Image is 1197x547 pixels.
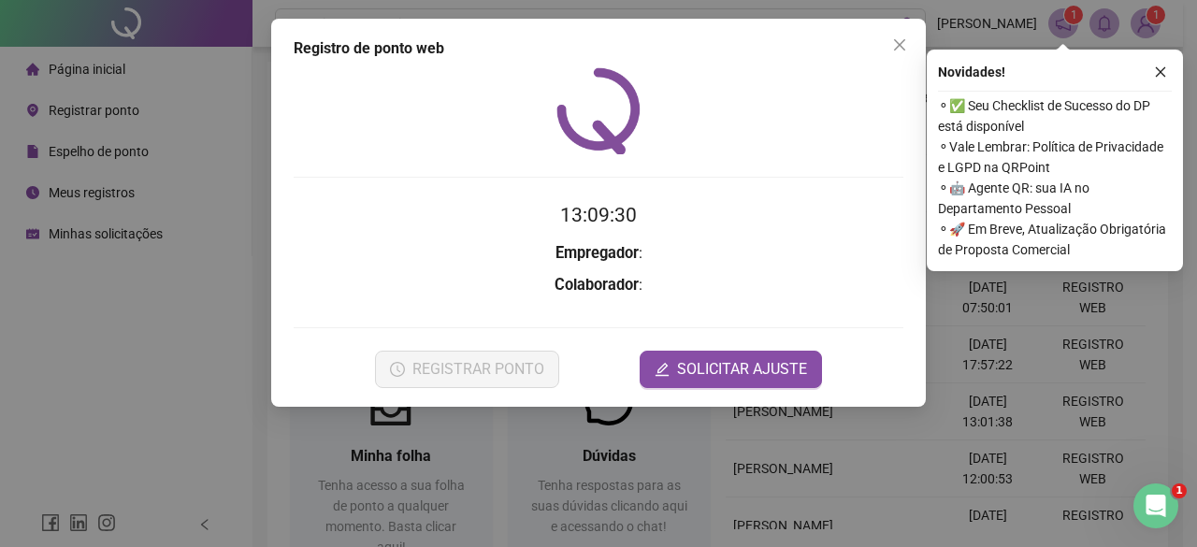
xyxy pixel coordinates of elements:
[885,30,915,60] button: Close
[938,62,1005,82] span: Novidades !
[938,95,1172,137] span: ⚬ ✅ Seu Checklist de Sucesso do DP está disponível
[1172,483,1187,498] span: 1
[555,276,639,294] strong: Colaborador
[375,351,559,388] button: REGISTRAR PONTO
[938,219,1172,260] span: ⚬ 🚀 Em Breve, Atualização Obrigatória de Proposta Comercial
[655,362,670,377] span: edit
[892,37,907,52] span: close
[1133,483,1178,528] iframe: Intercom live chat
[640,351,822,388] button: editSOLICITAR AJUSTE
[555,244,639,262] strong: Empregador
[294,273,903,297] h3: :
[938,178,1172,219] span: ⚬ 🤖 Agente QR: sua IA no Departamento Pessoal
[677,358,807,381] span: SOLICITAR AJUSTE
[294,241,903,266] h3: :
[938,137,1172,178] span: ⚬ Vale Lembrar: Política de Privacidade e LGPD na QRPoint
[560,204,637,226] time: 13:09:30
[294,37,903,60] div: Registro de ponto web
[1154,65,1167,79] span: close
[556,67,641,154] img: QRPoint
